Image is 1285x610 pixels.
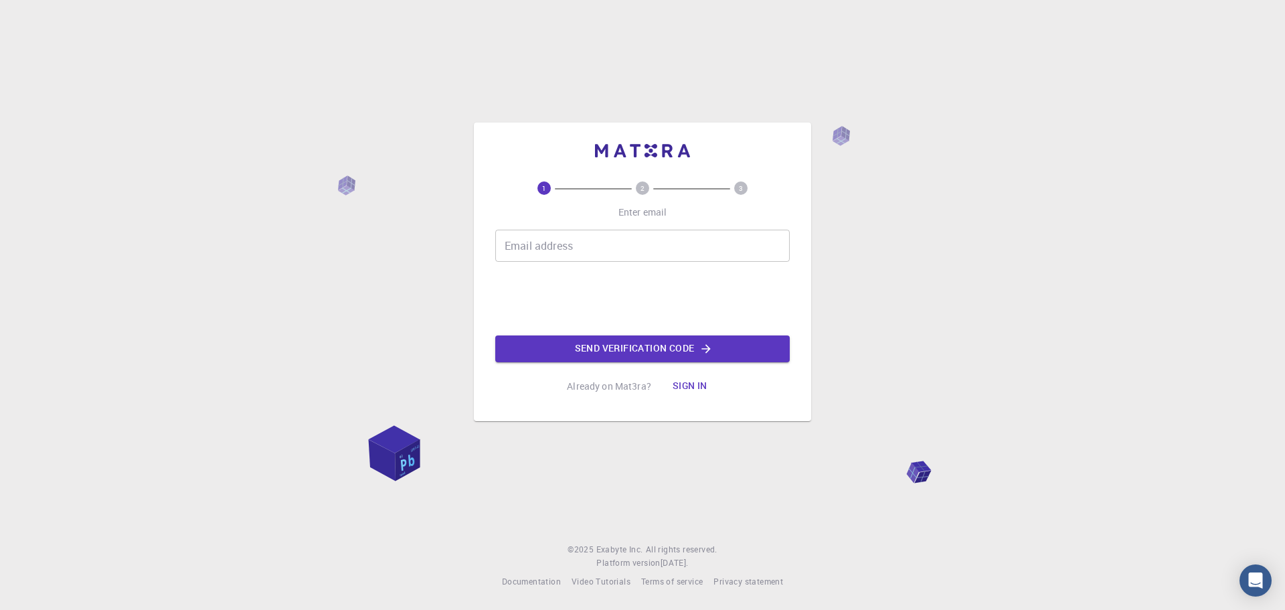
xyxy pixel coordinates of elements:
span: Platform version [596,556,660,570]
span: © 2025 [568,543,596,556]
text: 3 [739,183,743,193]
a: Privacy statement [713,575,783,589]
a: [DATE]. [661,556,689,570]
button: Sign in [662,373,718,400]
div: Open Intercom Messenger [1239,564,1272,597]
a: Documentation [502,575,561,589]
iframe: reCAPTCHA [541,273,744,325]
span: Video Tutorials [572,576,630,587]
span: Exabyte Inc. [596,544,643,554]
p: Enter email [618,206,667,219]
span: Privacy statement [713,576,783,587]
button: Send verification code [495,335,790,362]
a: Terms of service [641,575,703,589]
a: Exabyte Inc. [596,543,643,556]
text: 2 [640,183,645,193]
text: 1 [542,183,546,193]
span: All rights reserved. [646,543,717,556]
a: Video Tutorials [572,575,630,589]
span: [DATE] . [661,557,689,568]
span: Terms of service [641,576,703,587]
span: Documentation [502,576,561,587]
p: Already on Mat3ra? [567,380,651,393]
